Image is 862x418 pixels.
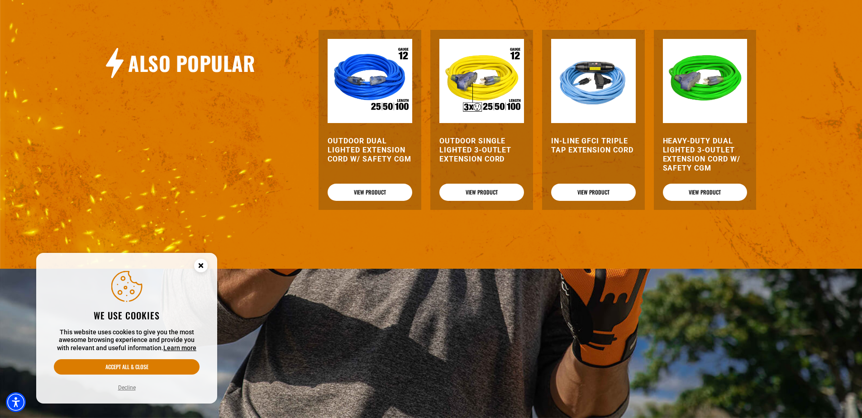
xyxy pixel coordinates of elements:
[6,392,26,412] div: Accessibility Menu
[551,39,636,123] img: Light Blue
[439,184,524,201] a: View Product
[163,344,196,351] a: This website uses cookies to give you the most awesome browsing experience and provide you with r...
[36,253,217,404] aside: Cookie Consent
[663,184,748,201] a: View Product
[551,137,636,155] a: In-Line GFCI Triple Tap Extension Cord
[115,383,138,392] button: Decline
[551,184,636,201] a: View Product
[328,184,412,201] a: View Product
[185,253,217,281] button: Close this option
[54,328,200,352] p: This website uses cookies to give you the most awesome browsing experience and provide you with r...
[439,137,524,164] a: Outdoor Single Lighted 3-Outlet Extension Cord
[439,39,524,123] img: Outdoor Single Lighted 3-Outlet Extension Cord
[54,309,200,321] h2: We use cookies
[328,137,412,164] a: Outdoor Dual Lighted Extension Cord w/ Safety CGM
[328,39,412,123] img: Outdoor Dual Lighted Extension Cord w/ Safety CGM
[663,137,748,173] a: Heavy-Duty Dual Lighted 3-Outlet Extension Cord w/ Safety CGM
[663,39,748,123] img: neon green
[128,50,255,76] h2: Also Popular
[54,359,200,375] button: Accept all & close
